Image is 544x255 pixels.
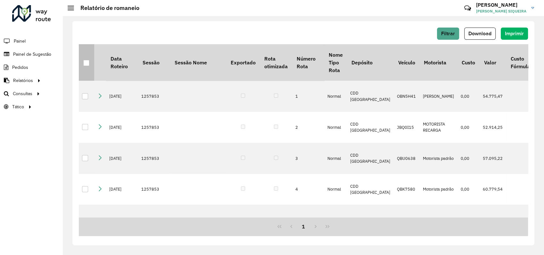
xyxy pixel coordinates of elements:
[106,112,138,143] td: [DATE]
[480,81,506,112] td: 54.775,47
[457,205,480,248] td: 0,00
[324,112,347,143] td: Normal
[138,143,170,174] td: 1257853
[420,81,457,112] td: [PERSON_NAME]
[506,44,534,81] th: Custo Fórmula
[461,1,474,15] a: Contato Rápido
[138,81,170,112] td: 1257853
[106,143,138,174] td: [DATE]
[480,44,506,81] th: Valor
[106,81,138,112] td: [DATE]
[297,220,309,233] button: 1
[420,205,457,248] td: [PERSON_NAME]
[292,174,324,205] td: 4
[457,174,480,205] td: 0,00
[170,44,226,81] th: Sessão Nome
[437,28,459,40] button: Filtrar
[138,174,170,205] td: 1257853
[106,44,138,81] th: Data Roteiro
[106,205,138,248] td: [DATE]
[347,143,394,174] td: CDD [GEOGRAPHIC_DATA]
[292,112,324,143] td: 2
[324,205,347,248] td: Normal
[468,31,491,36] span: Download
[292,143,324,174] td: 3
[292,44,324,81] th: Número Rota
[394,143,419,174] td: QBU0638
[420,174,457,205] td: Motorista padrão
[347,174,394,205] td: CDD [GEOGRAPHIC_DATA]
[138,112,170,143] td: 1257853
[324,44,347,81] th: Nome Tipo Rota
[501,28,528,40] button: Imprimir
[457,143,480,174] td: 0,00
[394,205,419,248] td: QBU0F68
[480,174,506,205] td: 60.779,54
[347,205,394,248] td: CDD [GEOGRAPHIC_DATA]
[226,44,260,81] th: Exportado
[138,205,170,248] td: 1257853
[464,28,496,40] button: Download
[480,143,506,174] td: 57.095,22
[476,2,526,8] h3: [PERSON_NAME]
[13,77,33,84] span: Relatórios
[480,112,506,143] td: 52.914,25
[347,81,394,112] td: CDD [GEOGRAPHIC_DATA]
[260,44,292,81] th: Rota otimizada
[420,143,457,174] td: Motorista padrão
[13,90,32,97] span: Consultas
[420,112,457,143] td: MOTORISTA RECARGA
[106,174,138,205] td: [DATE]
[324,174,347,205] td: Normal
[74,4,139,12] h2: Relatório de romaneio
[292,81,324,112] td: 1
[394,112,419,143] td: JBQ0I15
[457,81,480,112] td: 0,00
[13,51,51,58] span: Painel de Sugestão
[292,205,324,248] td: 5
[457,44,480,81] th: Custo
[347,44,394,81] th: Depósito
[420,44,457,81] th: Motorista
[394,81,419,112] td: OBN5H41
[457,112,480,143] td: 0,00
[12,64,28,71] span: Pedidos
[324,81,347,112] td: Normal
[476,8,526,14] span: [PERSON_NAME] SIQUEIRA
[394,44,419,81] th: Veículo
[14,38,26,45] span: Painel
[12,103,24,110] span: Tático
[394,174,419,205] td: QBK7580
[505,31,524,36] span: Imprimir
[138,44,170,81] th: Sessão
[441,31,455,36] span: Filtrar
[480,205,506,248] td: 50.664,51
[347,112,394,143] td: CDD [GEOGRAPHIC_DATA]
[324,143,347,174] td: Normal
